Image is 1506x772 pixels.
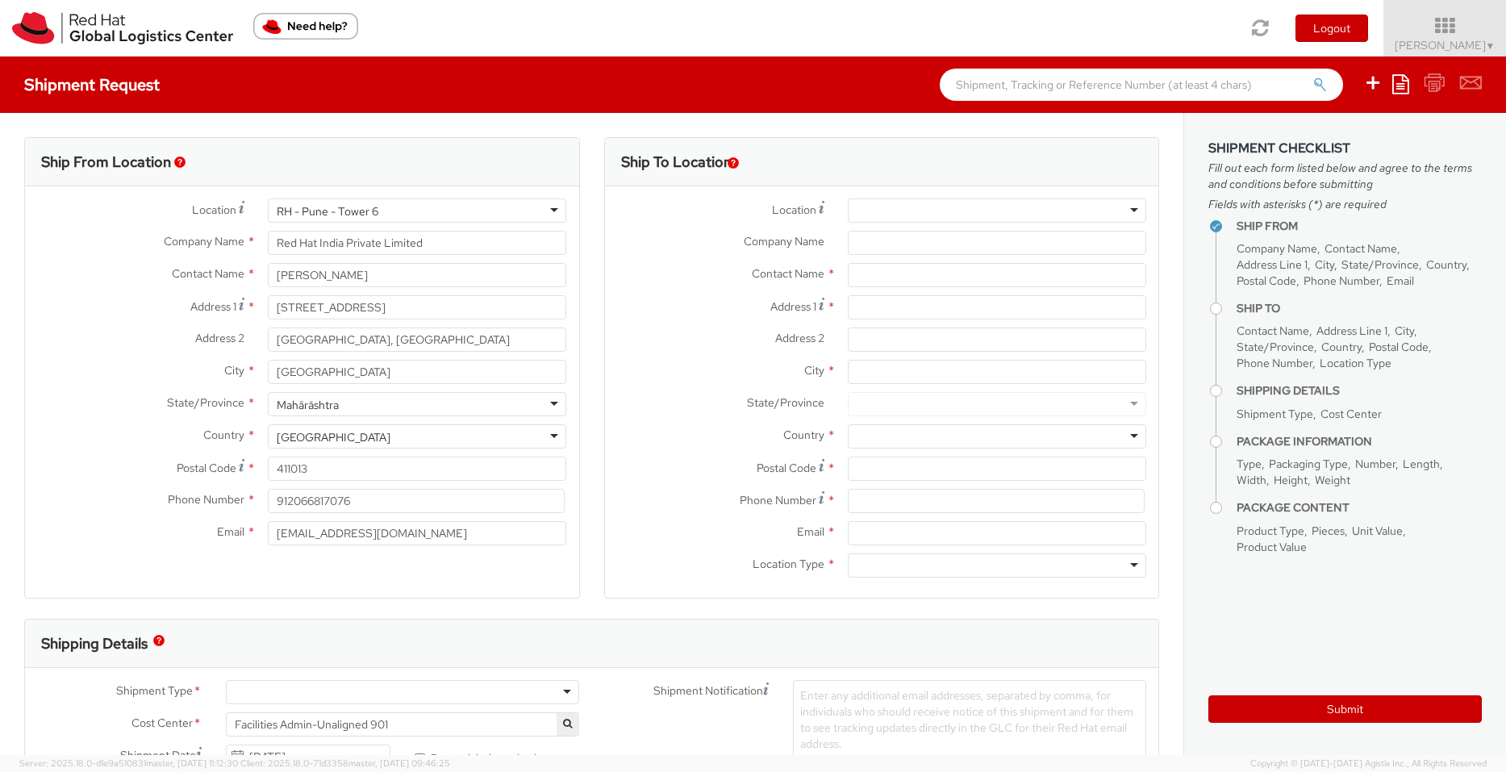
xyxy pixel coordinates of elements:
span: Phone Number [1304,273,1379,288]
span: Facilities Admin-Unaligned 901 [235,717,570,732]
span: Email [797,524,824,539]
label: Return label required [415,748,539,766]
span: Company Name [744,234,824,248]
h3: Shipping Details [41,636,148,652]
img: rh-logistics-00dfa346123c4ec078e1.svg [12,12,233,44]
span: ▼ [1486,40,1496,52]
span: Unit Value [1352,524,1403,538]
span: Address 2 [195,331,244,345]
span: Country [783,428,824,442]
h3: Ship From Location [41,154,171,170]
span: Email [1387,273,1414,288]
h4: Shipping Details [1237,385,1482,397]
span: Location [192,202,236,217]
h4: Package Content [1237,502,1482,514]
span: Company Name [1237,241,1317,256]
span: Email [217,524,244,539]
span: Postal Code [757,461,816,475]
span: Facilities Admin-Unaligned 901 [226,712,579,737]
span: Enter any additional email addresses, separated by comma, for individuals who should receive noti... [800,688,1133,751]
span: Country [1426,257,1466,272]
h3: Shipment Checklist [1208,141,1482,156]
span: Company Name [164,234,244,248]
span: Weight [1315,473,1350,487]
span: Server: 2025.18.0-d1e9a510831 [19,757,238,769]
span: City [1315,257,1334,272]
span: State/Province [1341,257,1419,272]
span: master, [DATE] 11:12:30 [146,757,238,769]
span: Phone Number [740,493,816,507]
span: Copyright © [DATE]-[DATE] Agistix Inc., All Rights Reserved [1250,757,1487,770]
span: Address Line 1 [1237,257,1308,272]
span: Address 1 [190,299,236,314]
div: Mahārāshtra [277,397,339,413]
span: Postal Code [177,461,236,475]
span: Location [772,202,816,217]
h4: Ship To [1237,303,1482,315]
span: Pieces [1312,524,1345,538]
button: Need help? [253,13,358,40]
span: [PERSON_NAME] [1395,38,1496,52]
span: Location Type [753,557,824,571]
span: Phone Number [168,492,244,507]
input: Return label required [415,753,425,764]
span: State/Province [747,395,824,410]
span: Fields with asterisks (*) are required [1208,196,1482,212]
h4: Shipment Request [24,76,160,94]
span: Shipment Type [1237,407,1313,421]
span: Address Line 1 [1316,323,1387,338]
span: Width [1237,473,1266,487]
div: [GEOGRAPHIC_DATA] [277,429,390,445]
h4: Package Information [1237,436,1482,448]
span: Cost Center [131,715,193,733]
span: Number [1355,457,1395,471]
span: Postal Code [1369,340,1429,354]
span: City [804,363,824,378]
span: Length [1403,457,1440,471]
span: Phone Number [1237,356,1312,370]
span: Height [1274,473,1308,487]
span: Packaging Type [1269,457,1348,471]
span: Product Value [1237,540,1307,554]
span: Fill out each form listed below and agree to the terms and conditions before submitting [1208,160,1482,192]
h4: Ship From [1237,220,1482,232]
span: Postal Code [1237,273,1296,288]
span: City [224,363,244,378]
span: Country [203,428,244,442]
span: Contact Name [1237,323,1309,338]
span: Address 1 [770,299,816,314]
button: Submit [1208,695,1482,723]
span: City [1395,323,1414,338]
span: State/Province [1237,340,1314,354]
span: State/Province [167,395,244,410]
span: Contact Name [752,266,824,281]
span: Country [1321,340,1362,354]
span: Shipment Notification [653,682,763,699]
div: RH - Pune - Tower 6 [277,203,378,219]
button: Logout [1295,15,1368,42]
span: Product Type [1237,524,1304,538]
span: Cost Center [1320,407,1382,421]
span: Shipment Type [116,682,193,701]
span: Address 2 [775,331,824,345]
span: Type [1237,457,1262,471]
input: Shipment, Tracking or Reference Number (at least 4 chars) [940,69,1343,101]
span: Location Type [1320,356,1391,370]
span: master, [DATE] 09:46:25 [348,757,450,769]
span: Client: 2025.18.0-71d3358 [240,757,450,769]
span: Contact Name [1325,241,1397,256]
span: Shipment Date [120,747,196,764]
span: Contact Name [172,266,244,281]
h3: Ship To Location [621,154,732,170]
